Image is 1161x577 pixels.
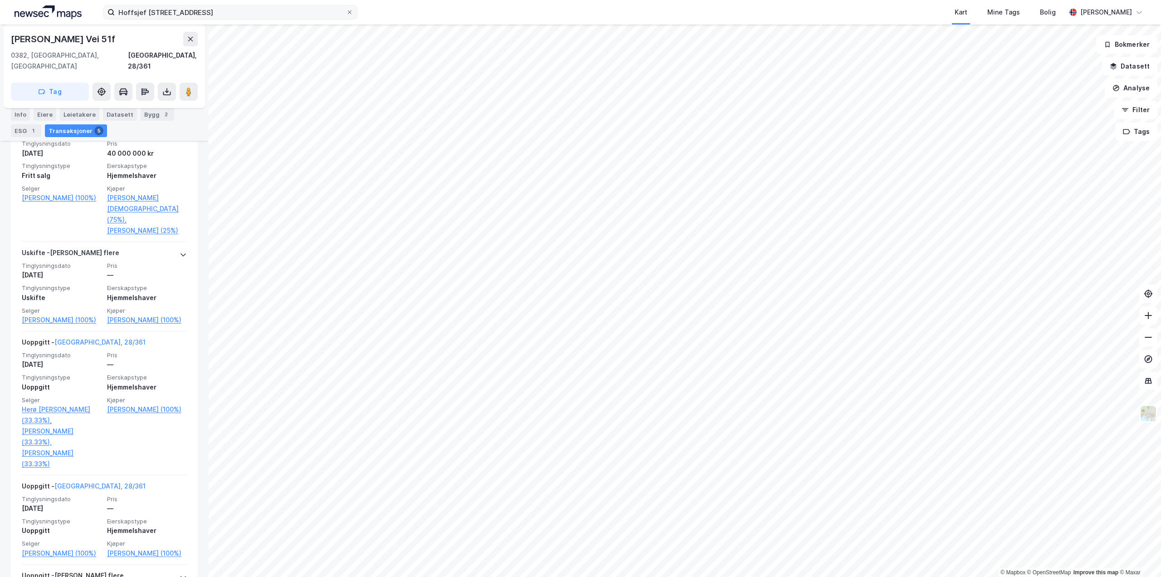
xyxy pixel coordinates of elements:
button: Tag [11,83,89,101]
img: Z [1140,405,1157,422]
div: Datasett [103,108,137,121]
span: Tinglysningsdato [22,351,102,359]
a: [PERSON_NAME] (100%) [22,548,102,559]
div: [PERSON_NAME] Vei 51f [11,32,117,46]
button: Datasett [1102,57,1157,75]
span: Tinglysningsdato [22,140,102,148]
div: 1 [29,126,38,135]
button: Tags [1115,123,1157,141]
span: Kjøper [107,307,187,315]
span: Tinglysningstype [22,374,102,381]
div: 40 000 000 kr [107,148,187,159]
a: [PERSON_NAME] (100%) [22,192,102,203]
span: Pris [107,140,187,148]
div: Eiere [34,108,56,121]
span: Selger [22,307,102,315]
div: [PERSON_NAME] [1080,7,1132,18]
span: Pris [107,351,187,359]
div: Bolig [1040,7,1056,18]
span: Selger [22,540,102,547]
div: 5 [94,126,103,135]
a: Improve this map [1073,569,1118,576]
a: [GEOGRAPHIC_DATA], 28/361 [54,338,146,346]
button: Filter [1114,101,1157,119]
img: logo.a4113a55bc3d86da70a041830d287a7e.svg [15,5,82,19]
button: Bokmerker [1096,35,1157,54]
a: Herø [PERSON_NAME] (33.33%), [22,404,102,426]
div: Mine Tags [987,7,1020,18]
div: [DATE] [22,359,102,370]
span: Kjøper [107,396,187,404]
div: Hjemmelshaver [107,382,187,393]
input: Søk på adresse, matrikkel, gårdeiere, leietakere eller personer [115,5,346,19]
a: [GEOGRAPHIC_DATA], 28/361 [54,482,146,490]
div: — [107,270,187,281]
div: — [107,503,187,514]
div: Uskifte - [PERSON_NAME] flere [22,247,119,262]
div: [DATE] [22,148,102,159]
div: Transaksjoner [45,124,107,137]
div: Kart [955,7,967,18]
div: 0382, [GEOGRAPHIC_DATA], [GEOGRAPHIC_DATA] [11,50,128,72]
span: Eierskapstype [107,284,187,292]
a: [PERSON_NAME] (33.33%), [22,426,102,448]
a: OpenStreetMap [1027,569,1071,576]
div: ESG [11,124,41,137]
span: Kjøper [107,185,187,192]
a: [PERSON_NAME] (100%) [107,548,187,559]
span: Eierskapstype [107,162,187,170]
a: [PERSON_NAME] (33.33%) [22,448,102,469]
div: Leietakere [60,108,99,121]
iframe: Chat Widget [1116,533,1161,577]
span: Pris [107,495,187,503]
a: [PERSON_NAME] (100%) [107,315,187,325]
div: [DATE] [22,270,102,281]
span: Pris [107,262,187,270]
div: 2 [161,110,171,119]
button: Analyse [1105,79,1157,97]
div: Hjemmelshaver [107,292,187,303]
span: Selger [22,396,102,404]
span: Tinglysningstype [22,518,102,525]
div: Bygg [141,108,174,121]
div: Hjemmelshaver [107,170,187,181]
div: Info [11,108,30,121]
span: Tinglysningstype [22,284,102,292]
div: Uoppgitt - [22,337,146,351]
a: [PERSON_NAME] (25%) [107,225,187,236]
div: [GEOGRAPHIC_DATA], 28/361 [128,50,198,72]
a: [PERSON_NAME][DEMOGRAPHIC_DATA] (75%), [107,192,187,225]
div: Uoppgitt - [22,481,146,495]
div: — [107,359,187,370]
span: Tinglysningsdato [22,495,102,503]
div: [DATE] [22,503,102,514]
div: Uoppgitt [22,525,102,536]
div: Uoppgitt [22,382,102,393]
div: Fritt salg [22,170,102,181]
span: Eierskapstype [107,518,187,525]
span: Tinglysningstype [22,162,102,170]
a: [PERSON_NAME] (100%) [107,404,187,415]
div: Uskifte [22,292,102,303]
a: [PERSON_NAME] (100%) [22,315,102,325]
span: Kjøper [107,540,187,547]
span: Selger [22,185,102,192]
span: Tinglysningsdato [22,262,102,270]
span: Eierskapstype [107,374,187,381]
a: Mapbox [1000,569,1025,576]
div: Hjemmelshaver [107,525,187,536]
